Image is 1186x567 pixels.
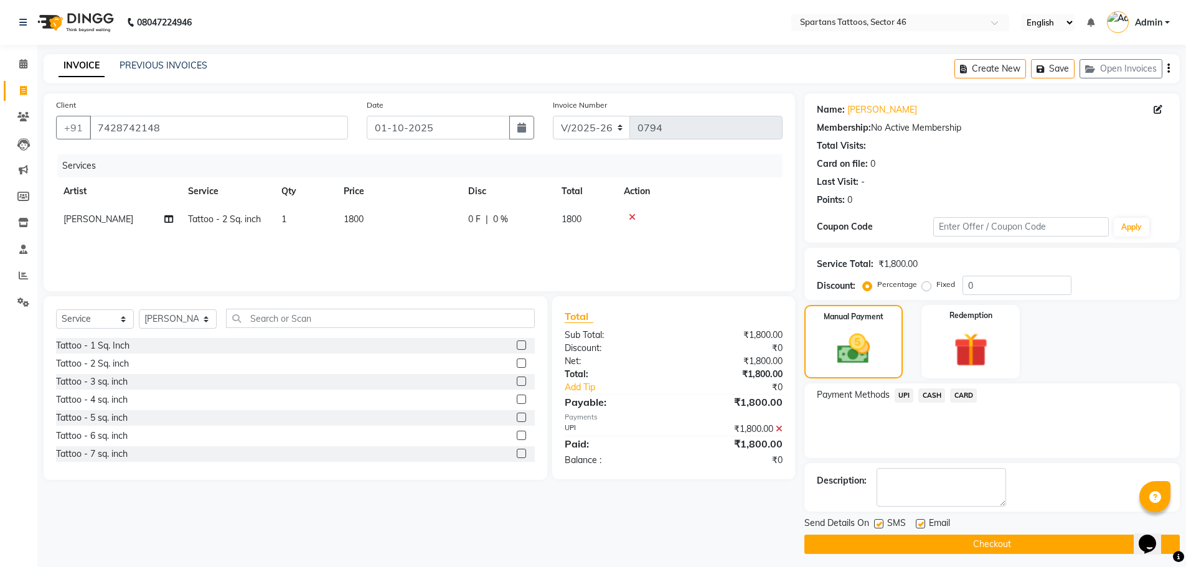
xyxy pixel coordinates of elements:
div: No Active Membership [817,121,1167,134]
div: Points: [817,194,845,207]
span: Payment Methods [817,388,890,401]
div: Total Visits: [817,139,866,152]
input: Enter Offer / Coupon Code [933,217,1109,237]
button: Save [1031,59,1075,78]
div: Discount: [555,342,674,355]
span: Admin [1135,16,1162,29]
a: PREVIOUS INVOICES [120,60,207,71]
div: Tattoo - 6 sq. inch [56,429,128,443]
th: Qty [274,177,336,205]
label: Percentage [877,279,917,290]
span: UPI [895,388,914,403]
div: ₹1,800.00 [674,436,792,451]
div: Payable: [555,395,674,410]
th: Service [181,177,274,205]
button: +91 [56,116,91,139]
span: 0 % [493,213,508,226]
label: Redemption [949,310,992,321]
input: Search or Scan [226,309,535,328]
div: Payments [565,412,782,423]
label: Manual Payment [824,311,883,322]
div: Tattoo - 2 Sq. inch [56,357,129,370]
div: Description: [817,474,867,487]
span: 1800 [562,213,581,225]
span: Send Details On [804,517,869,532]
b: 08047224946 [137,5,192,40]
span: [PERSON_NAME] [64,213,133,225]
div: UPI [555,423,674,436]
div: Tattoo - 7 sq. inch [56,448,128,461]
label: Invoice Number [553,100,607,111]
div: Tattoo - 5 sq. inch [56,411,128,424]
button: Create New [954,59,1026,78]
button: Open Invoices [1080,59,1162,78]
div: Net: [555,355,674,368]
img: _cash.svg [827,330,880,368]
div: Sub Total: [555,329,674,342]
span: 1 [281,213,286,225]
th: Disc [461,177,554,205]
div: - [861,176,865,189]
span: 1800 [344,213,364,225]
input: Search by Name/Mobile/Email/Code [90,116,348,139]
div: Tattoo - 3 sq. inch [56,375,128,388]
div: 0 [847,194,852,207]
div: ₹0 [674,342,792,355]
th: Artist [56,177,181,205]
span: Total [565,310,593,323]
div: Total: [555,368,674,381]
label: Client [56,100,76,111]
th: Action [616,177,783,205]
th: Price [336,177,461,205]
div: Last Visit: [817,176,859,189]
span: CARD [950,388,977,403]
a: Add Tip [555,381,693,394]
label: Date [367,100,384,111]
div: Membership: [817,121,871,134]
div: ₹1,800.00 [674,355,792,368]
span: 0 F [468,213,481,226]
div: ₹1,800.00 [674,395,792,410]
div: 0 [870,157,875,171]
label: Fixed [936,279,955,290]
button: Apply [1114,218,1149,237]
th: Total [554,177,616,205]
img: Admin [1107,11,1129,33]
div: Services [57,154,792,177]
div: ₹1,800.00 [674,368,792,381]
div: Name: [817,103,845,116]
a: [PERSON_NAME] [847,103,917,116]
img: _gift.svg [943,329,999,371]
button: Checkout [804,535,1180,554]
div: ₹0 [674,454,792,467]
span: Tattoo - 2 Sq. inch [188,213,261,225]
div: Tattoo - 4 sq. inch [56,393,128,406]
div: ₹1,800.00 [674,423,792,436]
div: Card on file: [817,157,868,171]
iframe: chat widget [1134,517,1174,555]
div: Coupon Code [817,220,934,233]
div: Paid: [555,436,674,451]
div: ₹1,800.00 [674,329,792,342]
span: | [486,213,488,226]
div: Discount: [817,279,855,293]
div: Tattoo - 1 Sq. Inch [56,339,129,352]
div: ₹1,800.00 [878,258,918,271]
img: logo [32,5,117,40]
a: INVOICE [59,55,105,77]
span: Email [929,517,950,532]
div: Service Total: [817,258,873,271]
span: CASH [918,388,945,403]
span: SMS [887,517,906,532]
div: ₹0 [694,381,792,394]
div: Balance : [555,454,674,467]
